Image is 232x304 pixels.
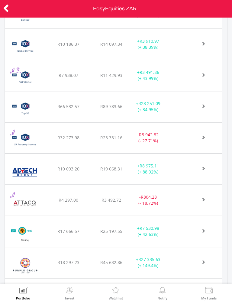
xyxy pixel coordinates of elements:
[129,132,167,144] div: - (- 27.71%)
[100,166,122,172] span: R19 068.31
[8,255,43,276] img: EQU.ZA.PPE.png
[140,225,159,231] span: R7 530.98
[8,37,43,58] img: EQU.ZA.GLODIV.png
[129,38,167,50] div: + (+ 38.39%)
[57,166,79,172] span: R10 093.20
[65,296,74,300] label: Invest
[138,256,160,262] span: R27 335.63
[129,225,167,237] div: + (+ 42.63%)
[129,69,167,81] div: + (+ 43.99%)
[140,69,159,75] span: R3 491.86
[157,287,167,300] a: Notify
[57,104,79,109] span: R66 532.57
[129,163,167,175] div: + (+ 88.92%)
[8,161,42,183] img: EQU.ZA.ADH.png
[129,256,167,269] div: + (+ 149.4%)
[65,287,74,300] a: Invest
[16,287,30,300] a: Portfolio
[129,101,167,113] div: + (+ 34.95%)
[8,224,43,245] img: EQU.ZA.FNBMID.png
[8,130,43,152] img: EQU.ZA.CSPROP.png
[111,287,121,295] img: Watchlist
[100,104,122,109] span: R89 783.66
[109,287,123,300] a: Watchlist
[101,197,121,203] span: R3 492.72
[57,135,79,140] span: R32 273.98
[100,259,122,265] span: R45 632.86
[8,193,42,214] img: EQU.ZA.ATT.png
[8,99,43,121] img: EQU.ZA.CTOP50.png
[100,72,122,78] span: R11 429.93
[57,259,79,265] span: R18 297.23
[157,296,167,300] label: Notify
[8,68,43,89] img: EQU.ZA.GLPROP.png
[18,287,28,295] img: View Portfolio
[158,287,167,295] img: View Notifications
[201,287,217,300] a: My Funds
[16,296,30,300] label: Portfolio
[100,135,122,140] span: R23 331.16
[138,101,160,106] span: R23 251.09
[204,287,214,295] img: View Funds
[65,287,74,295] img: Invest Now
[109,296,123,300] label: Watchlist
[201,296,217,300] label: My Funds
[57,41,79,47] span: R10 186.37
[129,194,167,206] div: - (- 18.72%)
[140,163,159,169] span: R8 975.11
[57,228,79,234] span: R17 666.57
[139,132,159,137] span: R8 942.82
[140,38,159,44] span: R3 910.97
[100,228,122,234] span: R25 197.55
[141,194,157,200] span: R804.28
[59,197,78,203] span: R4 297.00
[100,41,122,47] span: R14 097.34
[59,72,78,78] span: R7 938.07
